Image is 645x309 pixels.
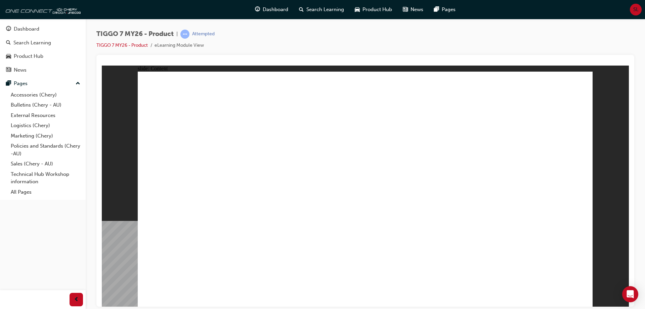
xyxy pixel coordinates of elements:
span: up-icon [76,79,80,88]
div: Product Hub [14,52,43,60]
span: car-icon [355,5,360,14]
a: search-iconSearch Learning [294,3,349,16]
button: Pages [3,77,83,90]
span: car-icon [6,53,11,60]
span: news-icon [403,5,408,14]
span: Dashboard [263,6,288,13]
a: News [3,64,83,76]
a: Marketing (Chery) [8,131,83,141]
a: news-iconNews [397,3,429,16]
li: eLearning Module View [155,42,204,49]
div: Dashboard [14,25,39,33]
span: search-icon [299,5,304,14]
a: Sales (Chery - AU) [8,159,83,169]
div: Open Intercom Messenger [622,286,638,302]
a: pages-iconPages [429,3,461,16]
div: Attempted [192,31,215,37]
a: Search Learning [3,37,83,49]
div: Pages [14,80,28,87]
button: DashboardSearch LearningProduct HubNews [3,22,83,77]
span: guage-icon [255,5,260,14]
img: oneconnect [3,3,81,16]
span: news-icon [6,67,11,73]
a: Technical Hub Workshop information [8,169,83,187]
a: Logistics (Chery) [8,120,83,131]
a: car-iconProduct Hub [349,3,397,16]
span: guage-icon [6,26,11,32]
span: prev-icon [74,296,79,304]
a: guage-iconDashboard [250,3,294,16]
span: pages-icon [434,5,439,14]
a: Dashboard [3,23,83,35]
div: News [14,66,27,74]
a: Bulletins (Chery - AU) [8,100,83,110]
span: Search Learning [306,6,344,13]
span: | [176,30,178,38]
a: TIGGO 7 MY26 - Product [96,42,148,48]
button: SL [630,4,642,15]
a: Accessories (Chery) [8,90,83,100]
a: All Pages [8,187,83,197]
a: External Resources [8,110,83,121]
span: search-icon [6,40,11,46]
span: TIGGO 7 MY26 - Product [96,30,174,38]
span: learningRecordVerb_ATTEMPT-icon [180,30,189,39]
a: Product Hub [3,50,83,63]
span: SL [633,6,639,13]
div: Search Learning [13,39,51,47]
span: Product Hub [362,6,392,13]
span: Pages [442,6,456,13]
span: pages-icon [6,81,11,87]
span: News [411,6,423,13]
a: Policies and Standards (Chery -AU) [8,141,83,159]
